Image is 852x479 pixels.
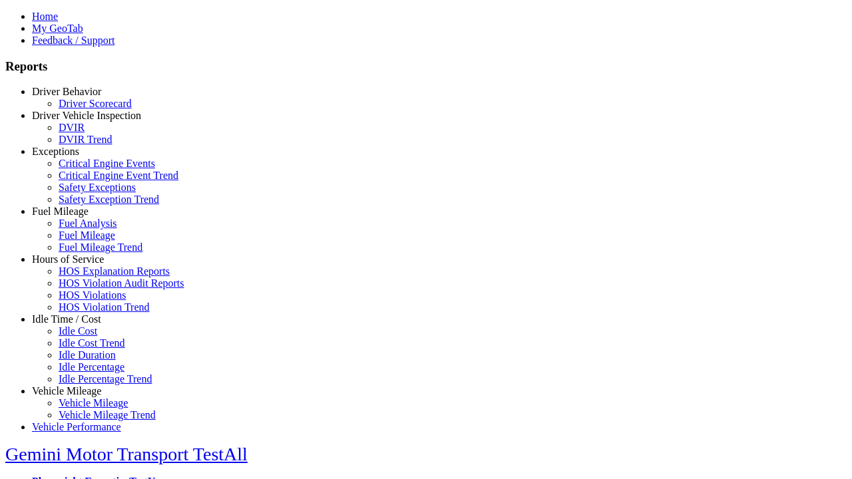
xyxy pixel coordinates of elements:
[59,158,155,169] a: Critical Engine Events
[5,59,847,74] h3: Reports
[59,134,112,145] a: DVIR Trend
[59,349,116,361] a: Idle Duration
[59,170,178,181] a: Critical Engine Event Trend
[32,385,101,397] a: Vehicle Mileage
[59,265,170,277] a: HOS Explanation Reports
[32,110,141,121] a: Driver Vehicle Inspection
[32,86,101,97] a: Driver Behavior
[59,409,156,420] a: Vehicle Mileage Trend
[59,289,126,301] a: HOS Violations
[32,313,101,325] a: Idle Time / Cost
[59,373,152,385] a: Idle Percentage Trend
[32,253,104,265] a: Hours of Service
[32,206,89,217] a: Fuel Mileage
[59,325,97,337] a: Idle Cost
[59,397,128,408] a: Vehicle Mileage
[32,421,121,432] a: Vehicle Performance
[32,146,79,157] a: Exceptions
[32,11,58,22] a: Home
[32,23,83,34] a: My GeoTab
[5,444,248,464] a: Gemini Motor Transport TestAll
[59,301,150,313] a: HOS Violation Trend
[59,230,115,241] a: Fuel Mileage
[59,337,125,349] a: Idle Cost Trend
[32,35,114,46] a: Feedback / Support
[59,98,132,109] a: Driver Scorecard
[59,194,159,205] a: Safety Exception Trend
[59,218,117,229] a: Fuel Analysis
[59,122,85,133] a: DVIR
[59,277,184,289] a: HOS Violation Audit Reports
[59,241,142,253] a: Fuel Mileage Trend
[59,182,136,193] a: Safety Exceptions
[59,361,124,373] a: Idle Percentage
